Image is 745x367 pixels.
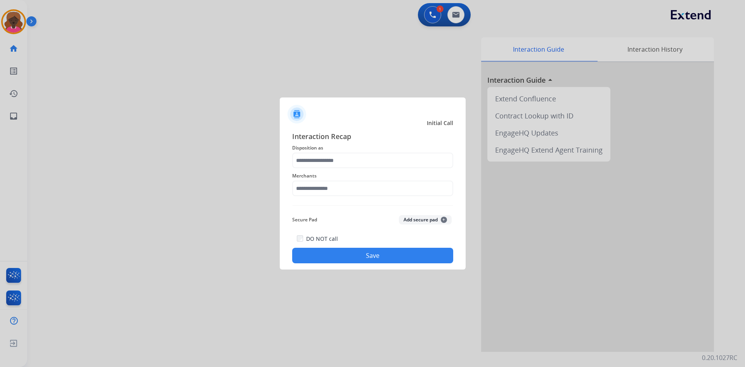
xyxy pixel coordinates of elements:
[306,235,338,243] label: DO NOT call
[288,105,306,123] img: contactIcon
[441,217,447,223] span: +
[427,119,453,127] span: Initial Call
[292,171,453,181] span: Merchants
[292,143,453,153] span: Disposition as
[399,215,452,224] button: Add secure pad+
[292,131,453,143] span: Interaction Recap
[292,205,453,206] img: contact-recap-line.svg
[292,248,453,263] button: Save
[292,215,317,224] span: Secure Pad
[702,353,737,362] p: 0.20.1027RC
